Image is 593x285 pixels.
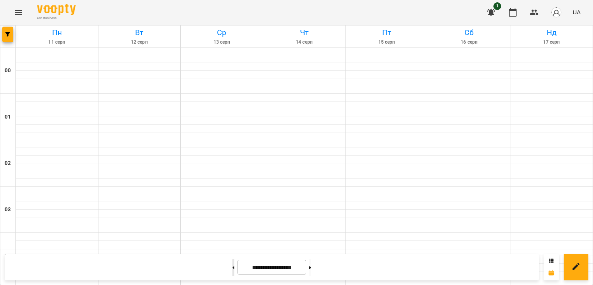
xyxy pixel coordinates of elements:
[264,39,344,46] h6: 14 серп
[573,8,581,16] span: UA
[569,5,584,19] button: UA
[347,27,427,39] h6: Пт
[551,7,562,18] img: avatar_s.png
[512,39,591,46] h6: 17 серп
[182,39,262,46] h6: 13 серп
[429,27,509,39] h6: Сб
[264,27,344,39] h6: Чт
[182,27,262,39] h6: Ср
[347,39,427,46] h6: 15 серп
[5,113,11,121] h6: 01
[493,2,501,10] span: 1
[5,205,11,214] h6: 03
[429,39,509,46] h6: 16 серп
[100,39,180,46] h6: 12 серп
[9,3,28,22] button: Menu
[17,27,97,39] h6: Пн
[5,66,11,75] h6: 00
[512,27,591,39] h6: Нд
[17,39,97,46] h6: 11 серп
[5,159,11,168] h6: 02
[100,27,180,39] h6: Вт
[37,16,76,21] span: For Business
[37,4,76,15] img: Voopty Logo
